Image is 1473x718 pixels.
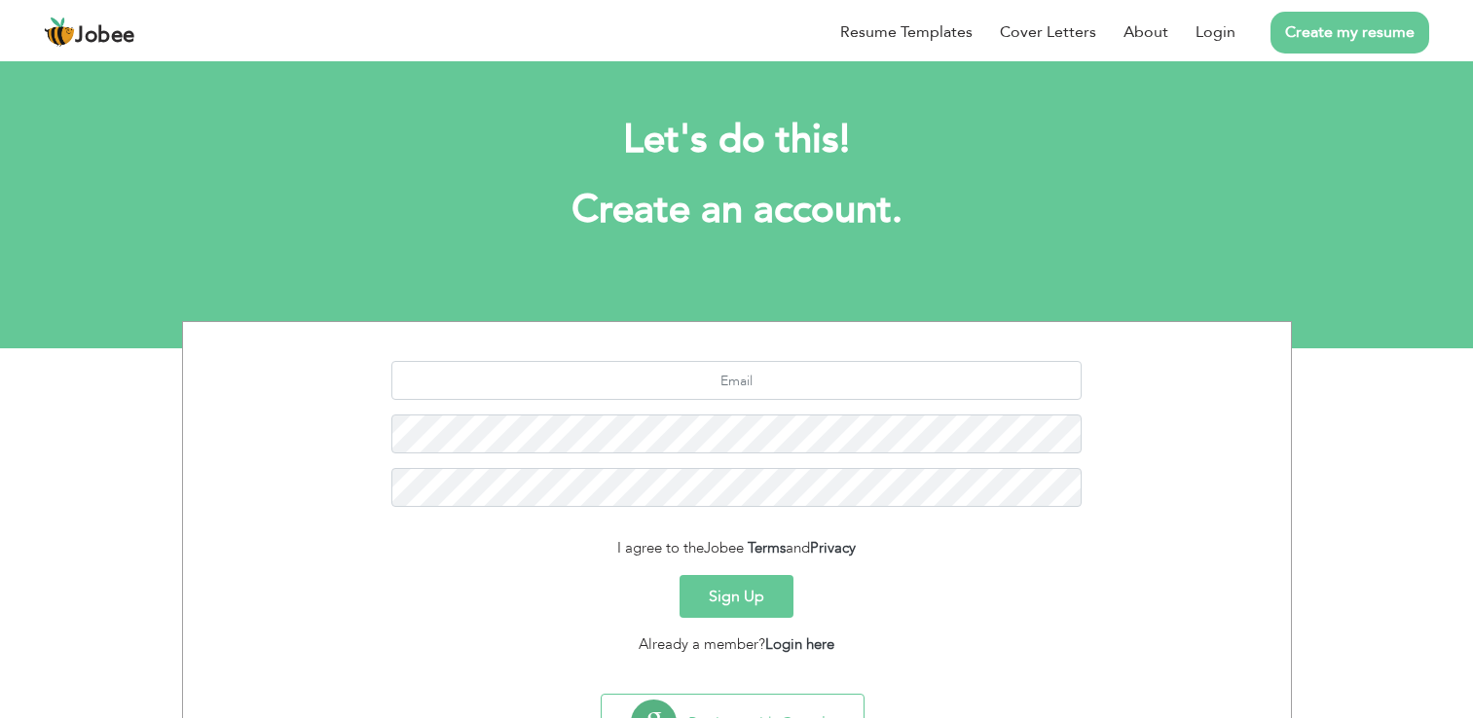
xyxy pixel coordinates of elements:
[44,17,75,48] img: jobee.io
[840,20,973,44] a: Resume Templates
[391,361,1082,400] input: Email
[198,633,1276,656] div: Already a member?
[44,17,135,48] a: Jobee
[211,185,1263,235] h1: Create an account.
[765,634,834,654] a: Login here
[748,538,786,557] a: Terms
[1123,20,1168,44] a: About
[810,538,856,557] a: Privacy
[680,575,793,618] button: Sign Up
[75,25,135,47] span: Jobee
[198,537,1276,559] div: I agree to the and
[704,538,744,557] span: Jobee
[211,115,1263,165] h2: Let's do this!
[1270,12,1429,54] a: Create my resume
[1000,20,1096,44] a: Cover Letters
[1196,20,1235,44] a: Login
